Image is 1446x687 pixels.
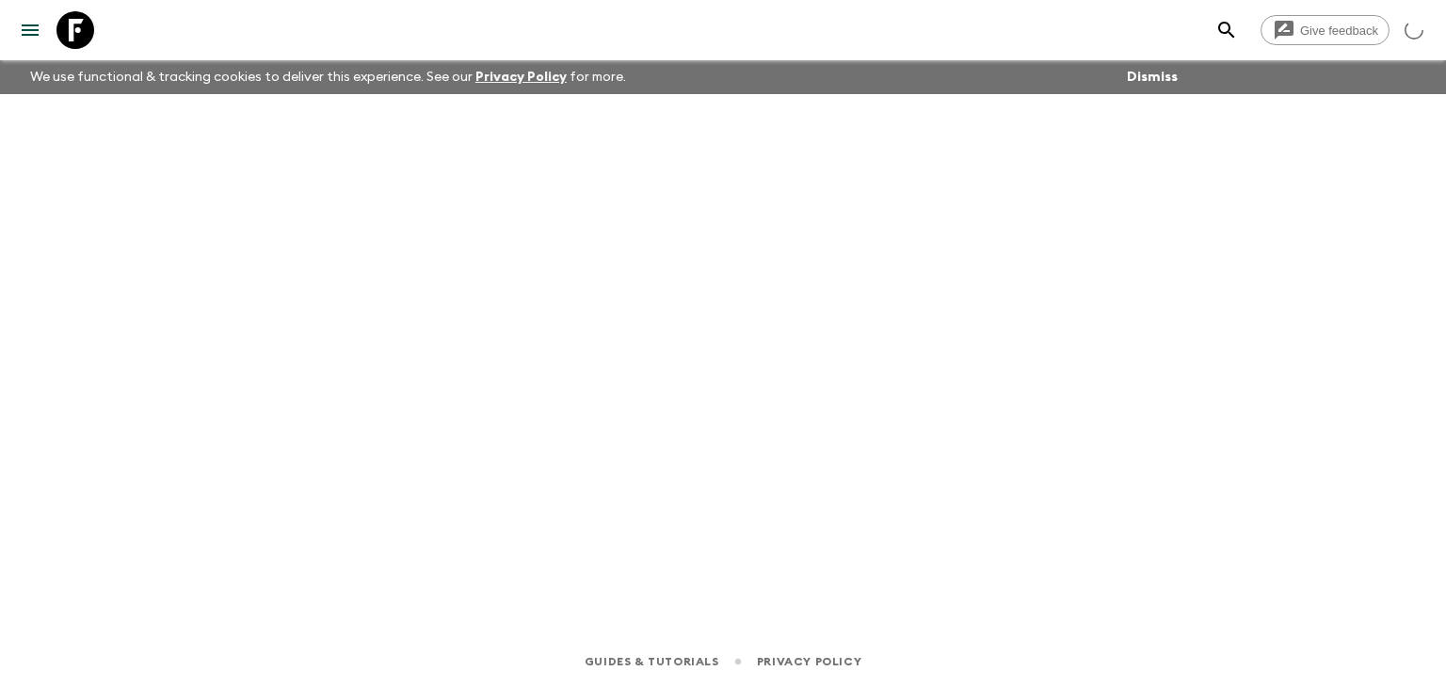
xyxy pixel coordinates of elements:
[475,71,567,84] a: Privacy Policy
[585,651,719,672] a: Guides & Tutorials
[1290,24,1389,38] span: Give feedback
[23,60,634,94] p: We use functional & tracking cookies to deliver this experience. See our for more.
[11,11,49,49] button: menu
[1261,15,1390,45] a: Give feedback
[1122,64,1182,90] button: Dismiss
[1208,11,1245,49] button: search adventures
[757,651,861,672] a: Privacy Policy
